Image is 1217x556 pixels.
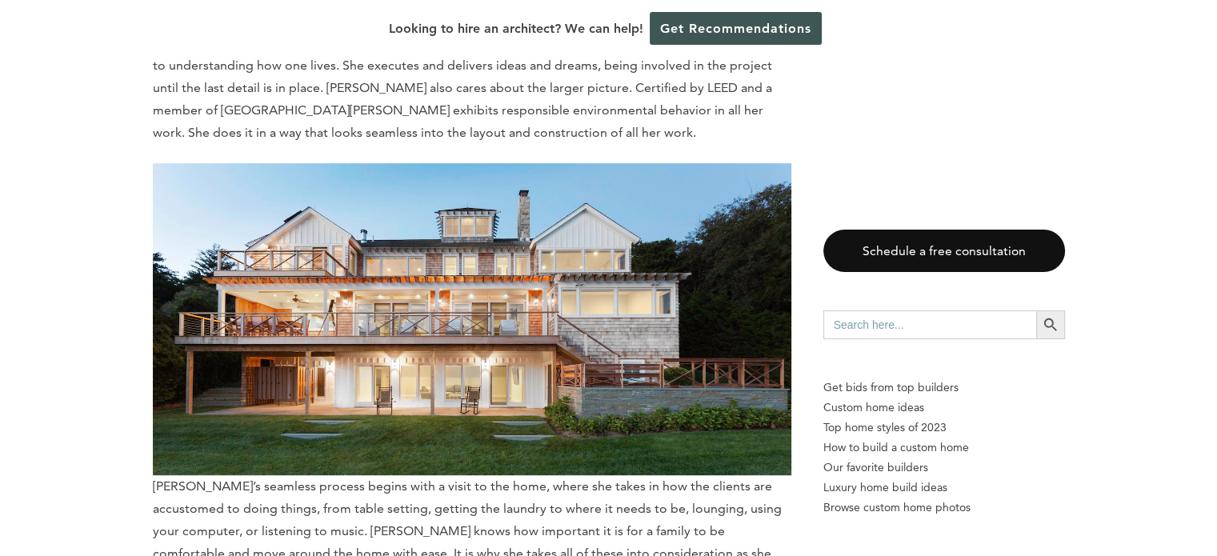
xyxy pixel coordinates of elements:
[823,438,1065,458] a: How to build a custom home
[823,418,1065,438] a: Top home styles of 2023
[823,478,1065,498] a: Luxury home build ideas
[823,498,1065,518] a: Browse custom home photos
[1042,316,1059,334] svg: Search
[823,378,1065,398] p: Get bids from top builders
[823,458,1065,478] a: Our favorite builders
[1137,476,1198,537] iframe: Drift Widget Chat Controller
[823,398,1065,418] a: Custom home ideas
[823,230,1065,272] a: Schedule a free consultation
[650,12,822,45] a: Get Recommendations
[823,310,1036,339] input: Search here...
